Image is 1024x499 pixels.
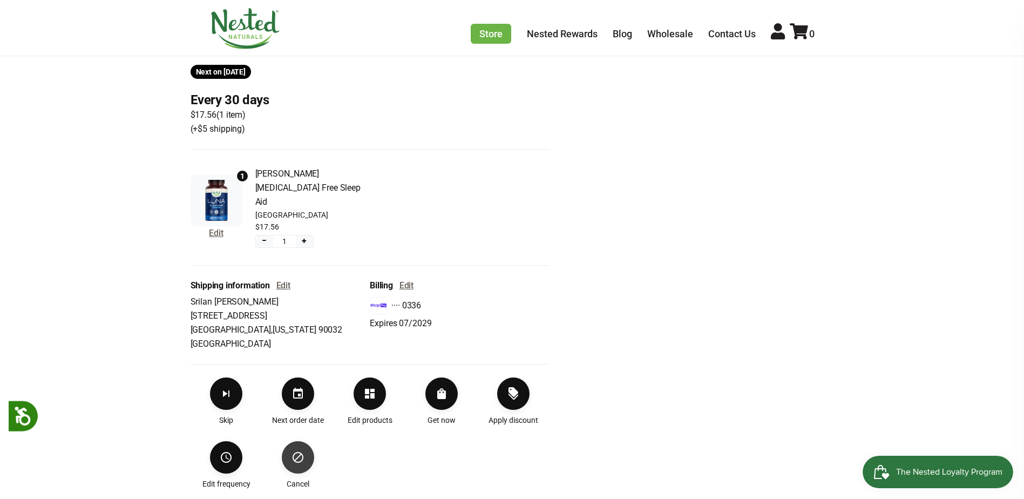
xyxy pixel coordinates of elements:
span: Edit frequency [202,478,250,490]
span: Edit products [348,414,392,426]
span: Oct 2, 2025 (America/Los_Angeles) [223,68,246,76]
a: Store [471,24,511,44]
a: 0 [790,28,815,39]
span: Next order date [272,414,324,426]
span: (+$5 shipping) [191,122,269,136]
span: 1 [240,170,245,182]
span: [STREET_ADDRESS] [191,309,370,323]
button: Skip subscription [210,377,242,410]
h3: Every 30 days [191,92,269,108]
a: Nested Rewards [527,28,598,39]
button: Edit products [354,377,386,410]
button: Decrease quantity [256,235,273,247]
span: Shipping information [191,279,270,293]
button: Increase quantity [296,235,313,247]
div: Shipment 2025-10-02T10:34:23.49+00:00 [191,65,252,79]
img: Nested Naturals [210,8,280,49]
div: Make changes for subscription [191,377,550,490]
div: Subscription product: LUNA Melatonin Free Sleep Aid [191,163,362,252]
span: [PERSON_NAME] [MEDICAL_DATA] Free Sleep Aid [255,167,362,209]
span: Srilan [PERSON_NAME] [191,295,370,309]
span: [GEOGRAPHIC_DATA] , [US_STATE] 90032 [191,323,370,337]
span: Expires 07/2029 [370,316,432,331]
img: LUNA Melatonin Free Sleep Aid [196,180,237,221]
span: Skip [219,414,233,426]
span: [GEOGRAPHIC_DATA] [255,209,362,221]
span: 1 [282,235,287,247]
img: svg%3E [370,297,387,314]
button: Edit [276,279,290,293]
button: Set your next order date [282,377,314,410]
a: Blog [613,28,632,39]
button: Apply discount [497,377,530,410]
span: $17.56 [255,221,279,233]
span: ···· 0336 [391,299,421,313]
button: Order Now [425,377,458,410]
span: Apply discount [489,414,538,426]
span: Next on [196,68,246,76]
div: 1 units of item: LUNA Melatonin Free Sleep Aid [236,170,249,183]
button: Edit frequency [210,441,242,474]
span: 0 [809,28,815,39]
button: Cancel [282,441,314,474]
span: $17.56 ( 1 item ) [191,108,269,122]
a: Contact Us [708,28,756,39]
a: Wholesale [647,28,693,39]
span: [GEOGRAPHIC_DATA] [191,337,370,351]
iframe: Button to open loyalty program pop-up [863,456,1013,488]
button: Edit [209,226,223,240]
span: Billing [370,279,393,293]
span: Get now [428,414,456,426]
div: Subscription for 1 item with cost $17.56. Renews Every 30 days [191,92,550,136]
span: Cancel [287,478,309,490]
button: Edit [399,279,413,293]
